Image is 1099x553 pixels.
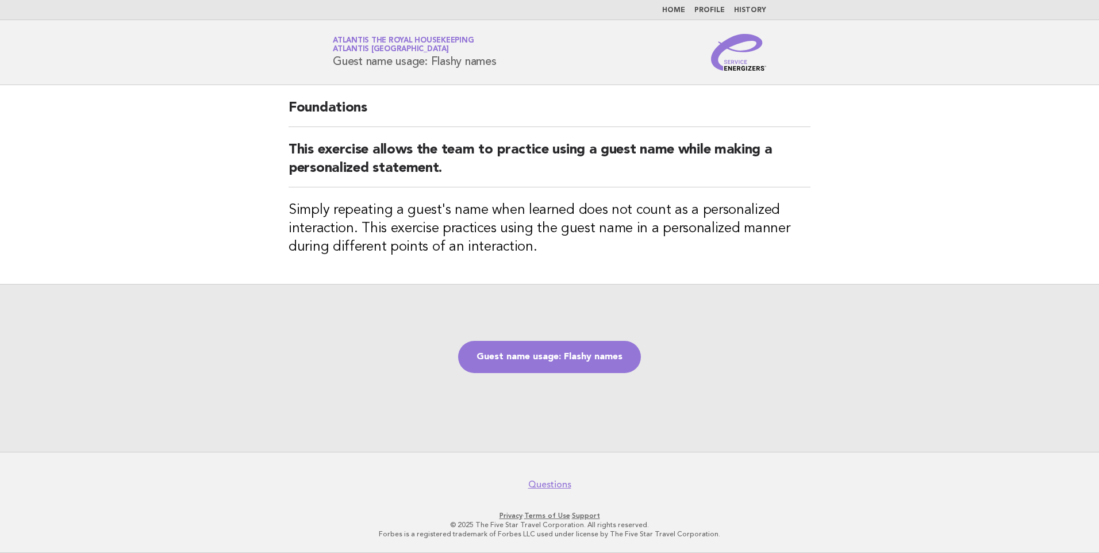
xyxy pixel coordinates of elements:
[524,512,570,520] a: Terms of Use
[333,37,497,67] h1: Guest name usage: Flashy names
[528,479,571,490] a: Questions
[198,511,901,520] p: · ·
[333,37,474,53] a: Atlantis the Royal HousekeepingAtlantis [GEOGRAPHIC_DATA]
[662,7,685,14] a: Home
[499,512,522,520] a: Privacy
[333,46,449,53] span: Atlantis [GEOGRAPHIC_DATA]
[458,341,641,373] a: Guest name usage: Flashy names
[289,99,810,127] h2: Foundations
[198,520,901,529] p: © 2025 The Five Star Travel Corporation. All rights reserved.
[289,201,810,256] h3: Simply repeating a guest's name when learned does not count as a personalized interaction. This e...
[198,529,901,539] p: Forbes is a registered trademark of Forbes LLC used under license by The Five Star Travel Corpora...
[289,141,810,187] h2: This exercise allows the team to practice using a guest name while making a personalized statement.
[734,7,766,14] a: History
[711,34,766,71] img: Service Energizers
[572,512,600,520] a: Support
[694,7,725,14] a: Profile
